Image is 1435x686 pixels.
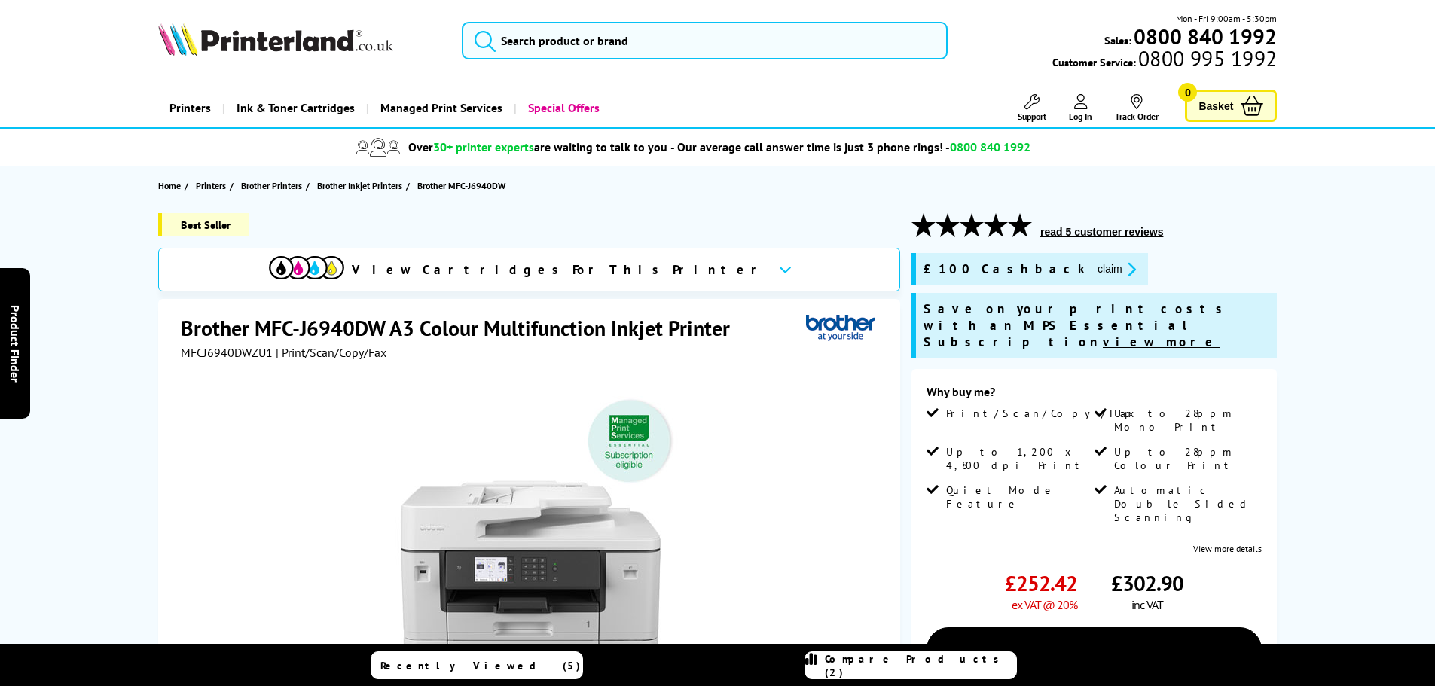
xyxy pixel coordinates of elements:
span: Log In [1069,111,1092,122]
span: - Our average call answer time is just 3 phone rings! - [670,139,1030,154]
span: Up to 28ppm Colour Print [1114,445,1259,472]
a: Special Offers [514,89,611,127]
span: Printers [196,178,226,194]
span: £100 Cashback [924,261,1085,278]
a: Home [158,178,185,194]
span: Automatic Double Sided Scanning [1114,483,1259,524]
span: Recently Viewed (5) [380,659,581,672]
span: Mon - Fri 9:00am - 5:30pm [1176,11,1277,26]
a: Printers [158,89,222,127]
img: cmyk-icon.svg [269,256,344,279]
a: Managed Print Services [366,89,514,127]
span: MFCJ6940DWZU1 [181,345,273,360]
a: Recently Viewed (5) [371,651,583,679]
span: Customer Service: [1052,51,1277,69]
span: 0800 840 1992 [950,139,1030,154]
input: Search product or brand [462,22,948,59]
span: £252.42 [1005,569,1077,597]
span: Up to 28ppm Mono Print [1114,407,1259,434]
button: promo-description [1093,261,1140,278]
a: Track Order [1115,94,1159,122]
span: £302.90 [1111,569,1183,597]
span: View Cartridges For This Printer [352,261,766,278]
button: read 5 customer reviews [1036,225,1168,239]
a: Support [1018,94,1046,122]
span: Home [158,178,181,194]
a: Brother MFC-J6940DW [417,178,509,194]
u: view more [1103,334,1220,350]
span: Compare Products (2) [825,652,1016,679]
span: Brother Printers [241,178,302,194]
span: Brother MFC-J6940DW [417,178,505,194]
a: Log In [1069,94,1092,122]
span: Best Seller [158,213,249,236]
span: Over are waiting to talk to you [408,139,667,154]
img: Printerland Logo [158,23,393,56]
span: inc VAT [1131,597,1163,612]
b: 0800 840 1992 [1134,23,1277,50]
span: Save on your print costs with an MPS Essential Subscription [924,300,1229,350]
span: 30+ printer experts [433,139,534,154]
span: 0 [1178,83,1197,102]
div: Why buy me? [927,384,1262,407]
a: Ink & Toner Cartridges [222,89,366,127]
a: Brother Printers [241,178,306,194]
span: Brother Inkjet Printers [317,178,402,194]
a: Basket 0 [1185,90,1277,122]
a: Printers [196,178,230,194]
span: Basket [1198,96,1233,116]
span: Support [1018,111,1046,122]
img: Brother [806,314,875,342]
span: Quiet Mode Feature [946,483,1091,511]
span: Product Finder [8,304,23,382]
a: Add to Basket [927,627,1262,671]
span: Print/Scan/Copy/Fax [946,407,1140,420]
a: View more details [1193,543,1262,554]
h1: Brother MFC-J6940DW A3 Colour Multifunction Inkjet Printer [181,314,745,342]
span: ex VAT @ 20% [1012,597,1077,612]
span: Up to 1,200 x 4,800 dpi Print [946,445,1091,472]
a: Printerland Logo [158,23,444,59]
span: | Print/Scan/Copy/Fax [276,345,386,360]
span: Ink & Toner Cartridges [237,89,355,127]
img: Brother MFC-J6940DW [383,390,679,685]
a: Compare Products (2) [805,651,1017,679]
span: Sales: [1104,33,1131,47]
span: 0800 995 1992 [1136,51,1277,66]
a: 0800 840 1992 [1131,29,1277,44]
a: Brother Inkjet Printers [317,178,406,194]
